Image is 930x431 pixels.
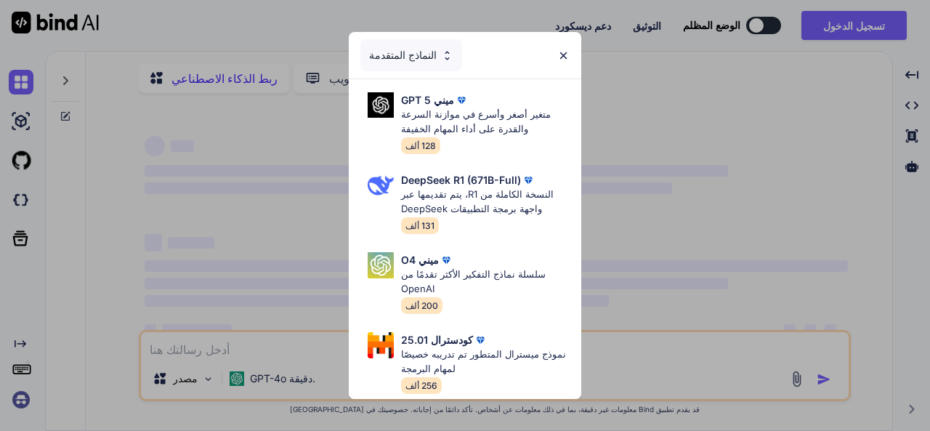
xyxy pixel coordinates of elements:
[368,332,394,358] img: اختيار النماذج
[521,173,535,188] img: غالي
[401,268,546,294] font: سلسلة نماذج التفكير الأكثر تقدمًا من OpenAI
[405,140,436,151] font: 128 ألف
[369,49,437,61] font: النماذج المتقدمة
[454,93,469,108] img: غالي
[368,92,394,118] img: اختيار النماذج
[473,333,488,347] img: غالي
[439,253,453,267] img: غالي
[405,300,438,311] font: 200 ألف
[401,254,439,266] font: O4 ميني
[405,220,434,231] font: 131 ألف
[368,172,394,198] img: اختيار النماذج
[401,108,551,134] font: متغير أصغر وأسرع في موازنة السرعة والقدرة على أداء المهام الخفيفة
[405,380,437,391] font: 256 ألف
[401,348,566,374] font: نموذج ميسترال المتطور تم تدريبه خصيصًا لمهام البرمجة
[401,188,554,214] font: النسخة الكاملة من R1، يتم تقديمها عبر واجهة برمجة التطبيقات DeepSeek
[401,94,454,106] font: GPT 5 ميني
[557,49,570,62] img: يغلق
[401,334,473,346] font: كودسترال 25.01
[441,49,453,62] img: اختيار النماذج
[401,174,521,186] font: DeepSeek R1 (671B-Full)
[368,252,394,278] img: اختيار النماذج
